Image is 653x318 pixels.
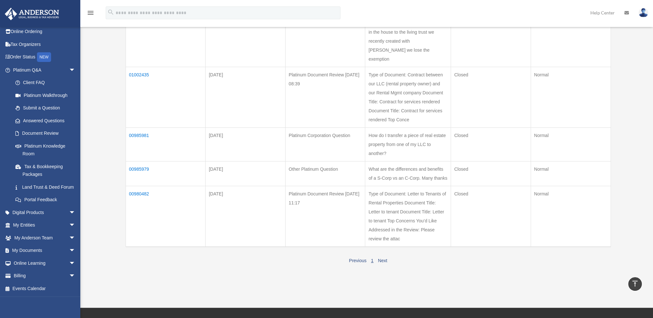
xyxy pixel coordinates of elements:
[87,9,94,17] i: menu
[531,128,611,161] td: Normal
[126,161,206,186] td: 00985979
[126,67,206,128] td: 01002435
[4,270,85,282] a: Billingarrow_drop_down
[285,186,365,247] td: Platinum Document Review [DATE] 11:17
[365,67,451,128] td: Type of Document: Contract between our LLC (rental property owner) and our Rental Mgmt company Do...
[4,244,85,257] a: My Documentsarrow_drop_down
[206,128,286,161] td: [DATE]
[4,282,85,295] a: Events Calendar
[451,186,531,247] td: Closed
[9,181,82,193] a: Land Trust & Deed Forum
[206,161,286,186] td: [DATE]
[69,206,82,219] span: arrow_drop_down
[4,231,85,244] a: My Anderson Teamarrow_drop_down
[285,161,365,186] td: Other Platinum Question
[285,67,365,128] td: Platinum Document Review [DATE] 08:39
[371,258,374,263] a: 1
[4,206,85,219] a: Digital Productsarrow_drop_down
[4,257,85,270] a: Online Learningarrow_drop_down
[87,11,94,17] a: menu
[531,186,611,247] td: Normal
[3,8,61,20] img: Anderson Advisors Platinum Portal
[365,161,451,186] td: What are the differences and benefits of a S-Corp vs an C-Corp. Many thanks
[206,67,286,128] td: [DATE]
[4,38,85,51] a: Tax Organizers
[69,231,82,245] span: arrow_drop_down
[451,161,531,186] td: Closed
[9,160,82,181] a: Tax & Bookkeeping Packages
[4,25,85,38] a: Online Ordering
[9,140,82,160] a: Platinum Knowledge Room
[37,52,51,62] div: NEW
[631,280,639,288] i: vertical_align_top
[107,9,114,16] i: search
[69,257,82,270] span: arrow_drop_down
[451,128,531,161] td: Closed
[365,186,451,247] td: Type of Document: Letter to Tenants of Rental Properties Document Title: Letter to tenant Documen...
[126,186,206,247] td: 00980482
[9,76,82,89] a: Client FAQ
[9,193,82,206] a: Portal Feedback
[628,277,642,291] a: vertical_align_top
[4,51,85,64] a: Order StatusNEW
[69,64,82,77] span: arrow_drop_down
[69,270,82,283] span: arrow_drop_down
[69,219,82,232] span: arrow_drop_down
[531,161,611,186] td: Normal
[531,67,611,128] td: Normal
[365,128,451,161] td: How do I transfer a piece of real estate property from one of my LLC to another?
[378,258,387,263] a: Next
[9,114,79,127] a: Answered Questions
[639,8,648,17] img: User Pic
[9,89,82,102] a: Platinum Walkthrough
[349,258,366,263] a: Previous
[9,127,82,140] a: Document Review
[206,186,286,247] td: [DATE]
[126,128,206,161] td: 00985981
[451,67,531,128] td: Closed
[9,102,82,115] a: Submit a Question
[4,219,85,232] a: My Entitiesarrow_drop_down
[285,128,365,161] td: Platinum Corporation Question
[69,244,82,257] span: arrow_drop_down
[4,64,82,76] a: Platinum Q&Aarrow_drop_down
